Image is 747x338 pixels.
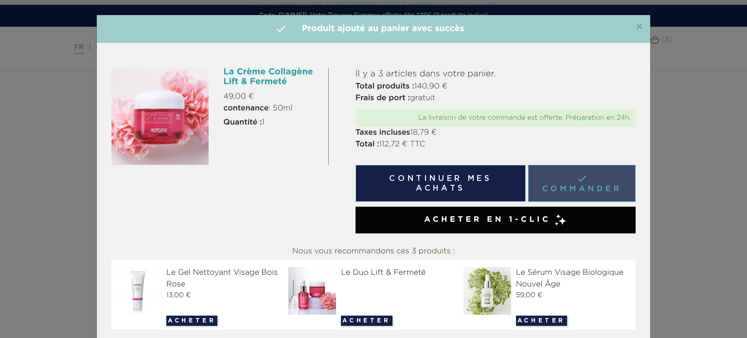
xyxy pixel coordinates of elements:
img: La Crème Collagène Lift & Fermeté [111,68,209,165]
img: Le Duo Lift & Fermeté [288,267,340,315]
div: Le Duo Lift & Fermeté [288,267,458,279]
p: 1 [223,117,320,128]
p: 140,90 € [356,81,636,92]
p: Il y a 3 articles dans votre panier. [356,68,636,81]
button: Close [636,21,643,33]
div: La livraison de votre commande est offerte. Préparation en 24h. [360,114,631,122]
div: Le Gel Nettoyant Visage Bois Rose [114,267,284,290]
p: 49,00 € [223,91,320,103]
strong: Frais de port : [356,94,410,102]
img: Le Gel Nettoyant Visage Bois Rose [114,267,165,315]
p: 18,79 € [356,127,636,139]
span: × [636,21,643,33]
button: Continuer mes achats [356,165,526,202]
button: Acheter [516,316,567,326]
span: : 50ml [223,103,292,114]
p: 112,72 € TTC [356,139,636,150]
h6: La Crème Collagène Lift & Fermeté [223,68,320,87]
i:  [275,23,287,35]
img: Le Sérum Visage Biologique Nouvel Âge [463,267,515,315]
p: gratuit [356,92,636,104]
button: Acheter [341,316,392,326]
a: Commander [528,165,636,202]
strong: Total : [356,141,379,148]
button: Acheter [166,316,217,326]
strong: Taxes incluses [356,129,410,137]
div: 59,00 € [463,290,633,301]
div: Nous vous recommandons ces 3 produits : [111,243,636,260]
div: Le Sérum Visage Biologique Nouvel Âge [463,267,633,290]
h4: Produit ajouté au panier avec succès [104,22,643,36]
strong: Quantité : [223,119,262,126]
strong: contenance [223,105,268,112]
strong: Total produits : [356,83,414,90]
div: 13,00 € [114,290,284,301]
